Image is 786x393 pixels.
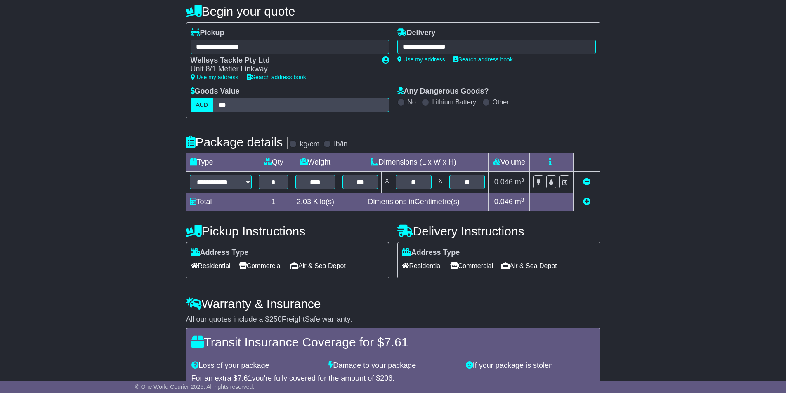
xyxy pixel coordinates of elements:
label: Goods Value [191,87,240,96]
span: 2.03 [297,198,311,206]
a: Use my address [191,74,238,80]
div: Unit 8/1 Metier Linkway [191,65,374,74]
span: Commercial [450,259,493,272]
span: Residential [402,259,442,272]
sup: 3 [521,197,524,203]
span: Residential [191,259,231,272]
td: Weight [292,153,339,172]
span: Commercial [239,259,282,272]
a: Remove this item [583,178,590,186]
h4: Warranty & Insurance [186,297,600,311]
a: Search address book [453,56,513,63]
a: Use my address [397,56,445,63]
span: m [515,178,524,186]
div: All our quotes include a $ FreightSafe warranty. [186,315,600,324]
h4: Package details | [186,135,290,149]
span: 250 [269,315,282,323]
label: Address Type [191,248,249,257]
h4: Pickup Instructions [186,224,389,238]
span: 7.61 [238,374,252,382]
td: Qty [255,153,292,172]
span: 206 [380,374,392,382]
div: Damage to your package [324,361,462,370]
span: 7.61 [384,335,408,349]
td: Type [186,153,255,172]
a: Search address book [247,74,306,80]
h4: Transit Insurance Coverage for $ [191,335,595,349]
div: Loss of your package [187,361,325,370]
td: x [382,172,392,193]
label: Any Dangerous Goods? [397,87,489,96]
label: Pickup [191,28,224,38]
td: Dimensions (L x W x H) [339,153,489,172]
td: 1 [255,193,292,211]
td: Total [186,193,255,211]
div: If your package is stolen [462,361,599,370]
h4: Begin your quote [186,5,600,18]
td: Dimensions in Centimetre(s) [339,193,489,211]
span: 0.046 [494,178,513,186]
h4: Delivery Instructions [397,224,600,238]
label: Delivery [397,28,436,38]
span: Air & Sea Depot [501,259,557,272]
div: For an extra $ you're fully covered for the amount of $ . [191,374,595,383]
label: Address Type [402,248,460,257]
div: Wellsys Tackle Pty Ltd [191,56,374,65]
label: AUD [191,98,214,112]
td: Kilo(s) [292,193,339,211]
span: Air & Sea Depot [290,259,346,272]
sup: 3 [521,177,524,183]
a: Add new item [583,198,590,206]
label: lb/in [334,140,347,149]
td: Volume [489,153,530,172]
span: m [515,198,524,206]
label: No [408,98,416,106]
label: kg/cm [300,140,319,149]
label: Lithium Battery [432,98,476,106]
td: x [435,172,446,193]
label: Other [493,98,509,106]
span: © One World Courier 2025. All rights reserved. [135,384,255,390]
span: 0.046 [494,198,513,206]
